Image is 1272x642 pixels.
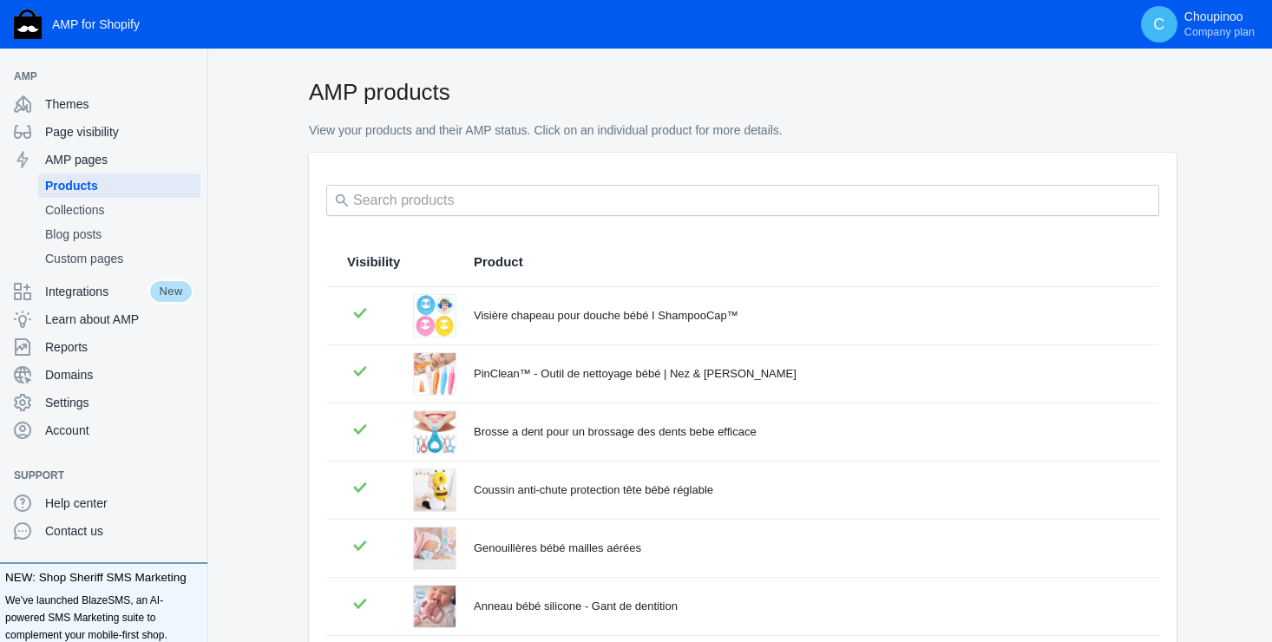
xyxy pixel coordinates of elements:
img: visiere-chapeau-pour-douche-bebe-i-shampoocap-371446.jpg [416,295,453,337]
span: Visibility [347,253,400,271]
a: Custom pages [38,246,200,271]
span: Company plan [1184,25,1255,39]
img: pinclean-outil-de-nettoyage-bebe-nez-oreilles-296428.jpg [414,353,456,395]
span: Products [45,177,193,194]
span: Product [474,253,523,271]
span: AMP [14,68,176,85]
div: Coussin anti-chute protection tête bébé réglable [474,481,1138,499]
a: AMP pages [7,146,200,174]
p: View your products and their AMP status. Click on an individual product for more details. [309,122,1177,140]
button: Add a sales channel [176,472,204,479]
img: coussin-anti-chute-protection-tete-bebe-reglable-2488386.webp [414,469,456,511]
a: Blog posts [38,222,200,246]
span: C [1151,16,1168,33]
a: Account [7,416,200,444]
img: u3600teeth-brosse-a-dents-20-enfants-874589.jpg [414,411,456,453]
a: Contact us [7,517,200,545]
a: Collections [38,198,200,222]
span: Collections [45,201,193,219]
span: Blog posts [45,226,193,243]
a: Themes [7,90,200,118]
span: Reports [45,338,193,356]
a: Reports [7,333,200,361]
span: Themes [45,95,193,113]
span: Learn about AMP [45,311,193,328]
div: PinClean™ - Outil de nettoyage bébé | Nez & [PERSON_NAME] [474,365,1138,383]
div: Visière chapeau pour douche bébé I ShampooCap™ [474,307,1138,324]
p: Choupinoo [1184,10,1255,39]
span: Account [45,422,193,439]
a: Domains [7,361,200,389]
input: Search products [326,185,1159,216]
div: Anneau bébé silicone - Gant de dentition [474,598,1138,615]
span: Page visibility [45,123,193,141]
span: Contact us [45,522,193,540]
span: Custom pages [45,250,193,267]
a: Page visibility [7,118,200,146]
span: AMP for Shopify [52,17,140,31]
div: Brosse a dent pour un brossage des dents bebe efficace [474,423,1138,441]
div: Genouillères bébé mailles aérées [474,540,1138,557]
img: genouilleres-bebe-mailles-aerees-9521017.jpg [414,527,456,569]
a: Learn about AMP [7,305,200,333]
button: Add a sales channel [176,73,204,80]
span: Domains [45,366,193,383]
a: Products [38,174,200,198]
span: Integrations [45,283,148,300]
a: IntegrationsNew [7,278,200,305]
span: Help center [45,495,193,512]
span: Support [14,467,176,484]
a: Settings [7,389,200,416]
iframe: Drift Widget Chat Controller [1185,555,1251,621]
h2: AMP products [309,76,1177,108]
span: AMP pages [45,151,193,168]
img: Shop Sheriff Logo [14,10,42,39]
span: Settings [45,394,193,411]
span: New [148,279,193,304]
img: anneau-bebe-silicone-gant-de-dentition-731132.jpg [414,586,456,627]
